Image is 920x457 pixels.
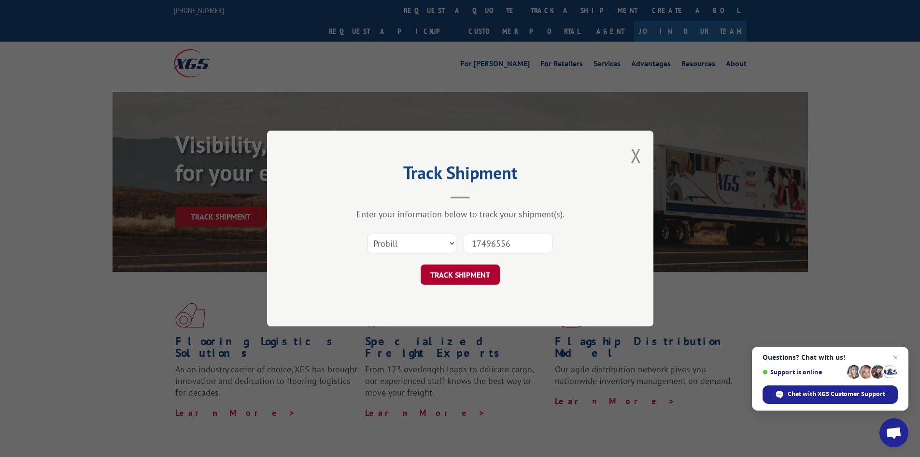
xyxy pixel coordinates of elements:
[788,390,885,398] span: Chat with XGS Customer Support
[763,354,898,361] span: Questions? Chat with us!
[763,385,898,404] div: Chat with XGS Customer Support
[763,369,844,376] span: Support is online
[464,233,552,253] input: Number(s)
[315,166,605,184] h2: Track Shipment
[890,352,901,363] span: Close chat
[879,418,908,447] div: Open chat
[421,265,500,285] button: TRACK SHIPMENT
[631,143,641,168] button: Close modal
[315,208,605,220] div: Enter your information below to track your shipment(s).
